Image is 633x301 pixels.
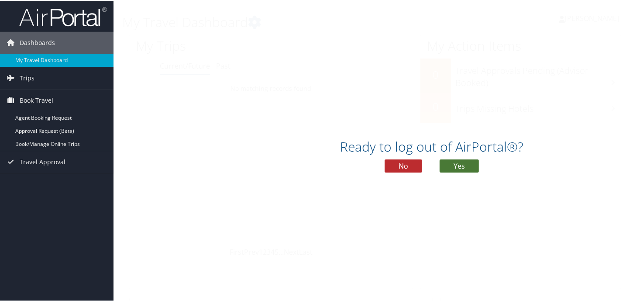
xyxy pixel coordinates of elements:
[440,159,479,172] button: Yes
[385,159,422,172] button: No
[20,66,34,88] span: Trips
[20,150,65,172] span: Travel Approval
[20,31,55,53] span: Dashboards
[20,89,53,111] span: Book Travel
[19,6,107,26] img: airportal-logo.png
